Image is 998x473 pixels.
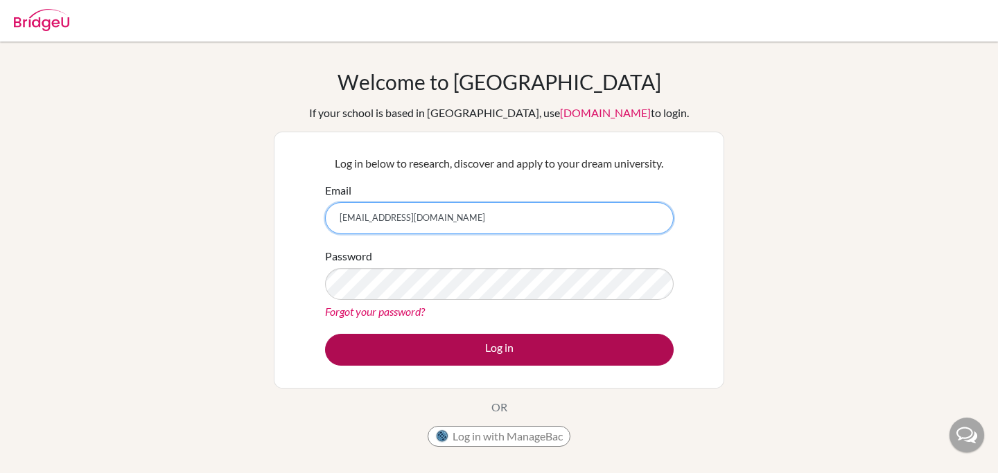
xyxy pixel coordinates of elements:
a: [DOMAIN_NAME] [560,106,651,119]
img: Bridge-U [14,9,69,31]
h1: Welcome to [GEOGRAPHIC_DATA] [338,69,661,94]
span: Ayuda [30,10,69,22]
p: OR [491,399,507,416]
label: Password [325,248,372,265]
a: Forgot your password? [325,305,425,318]
p: Log in below to research, discover and apply to your dream university. [325,155,674,172]
button: Log in [325,334,674,366]
div: If your school is based in [GEOGRAPHIC_DATA], use to login. [309,105,689,121]
label: Email [325,182,351,199]
button: Log in with ManageBac [428,426,570,447]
